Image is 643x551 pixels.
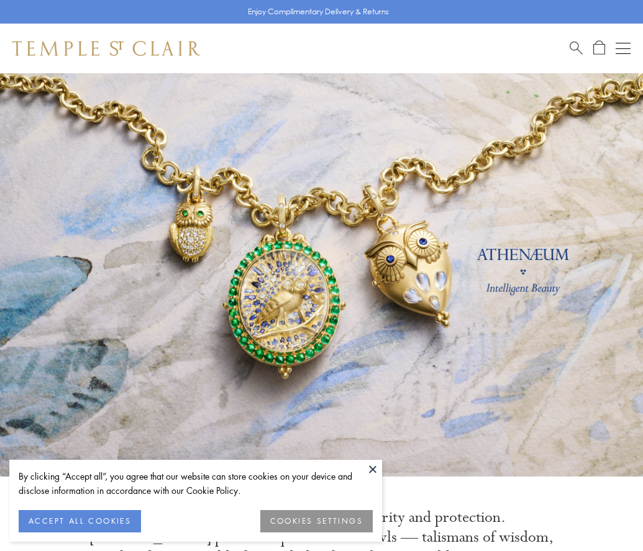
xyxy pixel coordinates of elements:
[260,510,373,532] button: COOKIES SETTINGS
[19,510,141,532] button: ACCEPT ALL COOKIES
[248,6,389,18] p: Enjoy Complimentary Delivery & Returns
[12,41,200,56] img: Temple St. Clair
[19,469,373,498] div: By clicking “Accept all”, you agree that our website can store cookies on your device and disclos...
[593,40,605,56] a: Open Shopping Bag
[570,40,583,56] a: Search
[616,41,631,56] button: Open navigation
